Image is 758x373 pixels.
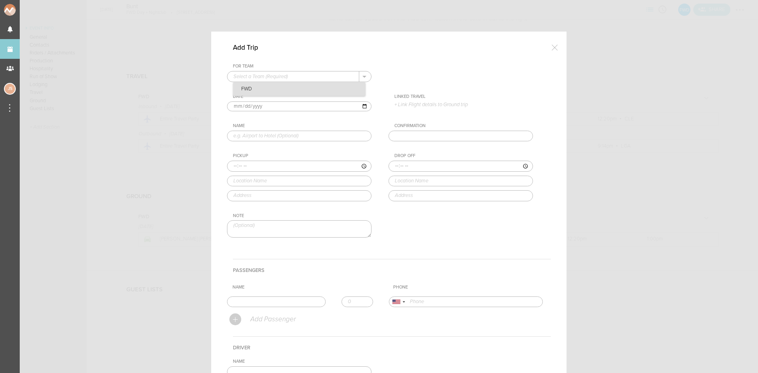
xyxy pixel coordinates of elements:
button: . [359,71,371,82]
div: Pickup [233,153,371,159]
input: Phone [389,296,543,307]
div: For Team [233,64,371,69]
div: Name [233,359,371,364]
div: Name [233,123,371,129]
p: FWD [233,82,365,96]
th: Name [229,281,390,293]
div: Linked Travel [394,94,533,99]
th: Phone [390,281,551,293]
h4: Passengers [233,259,551,281]
h4: Driver [233,336,551,359]
input: Location Name [227,176,371,187]
div: Jessica Smith [4,83,16,95]
h4: Add Trip [233,43,270,52]
a: Add Passenger [229,317,296,322]
input: e.g. Airport to Hotel (Optional) [227,131,371,142]
div: Drop Off [394,153,533,159]
input: Address [227,190,371,201]
input: Select a Team (Required) [227,71,359,82]
input: ––:–– –– [227,161,371,172]
div: Note [233,213,371,219]
div: Confirmation [394,123,533,129]
p: + Link Flight details to Ground trip [394,101,533,108]
p: Add Passenger [250,315,296,323]
input: ––:–– –– [388,161,533,172]
input: 0 [341,296,373,307]
input: Location Name [388,176,533,187]
div: Date [233,94,371,99]
div: United States: +1 [389,297,407,307]
input: Address [388,190,533,201]
img: NOMAD [4,4,49,16]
